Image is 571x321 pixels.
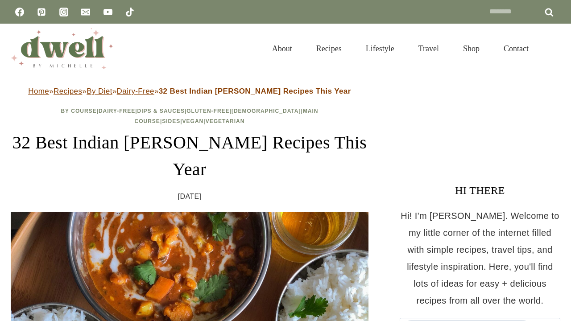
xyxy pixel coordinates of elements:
[492,33,541,64] a: Contact
[61,108,318,124] span: | | | | | | | |
[11,3,29,21] a: Facebook
[33,3,50,21] a: Pinterest
[55,3,73,21] a: Instagram
[28,87,351,95] span: » » » »
[159,87,351,95] strong: 32 Best Indian [PERSON_NAME] Recipes This Year
[61,108,96,114] a: By Course
[260,33,304,64] a: About
[400,207,560,309] p: Hi! I'm [PERSON_NAME]. Welcome to my little corner of the internet filled with simple recipes, tr...
[260,33,541,64] nav: Primary Navigation
[545,41,560,56] button: View Search Form
[121,3,139,21] a: TikTok
[99,108,135,114] a: Dairy-Free
[87,87,112,95] a: By Diet
[304,33,354,64] a: Recipes
[77,3,95,21] a: Email
[54,87,82,95] a: Recipes
[11,28,113,69] img: DWELL by michelle
[400,182,560,198] h3: HI THERE
[117,87,154,95] a: Dairy-Free
[178,190,202,203] time: [DATE]
[11,129,368,183] h1: 32 Best Indian [PERSON_NAME] Recipes This Year
[406,33,451,64] a: Travel
[451,33,492,64] a: Shop
[99,3,117,21] a: YouTube
[186,108,229,114] a: Gluten-Free
[162,118,180,124] a: Sides
[206,118,245,124] a: Vegetarian
[354,33,406,64] a: Lifestyle
[232,108,301,114] a: [DEMOGRAPHIC_DATA]
[137,108,185,114] a: Dips & Sauces
[182,118,204,124] a: Vegan
[28,87,49,95] a: Home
